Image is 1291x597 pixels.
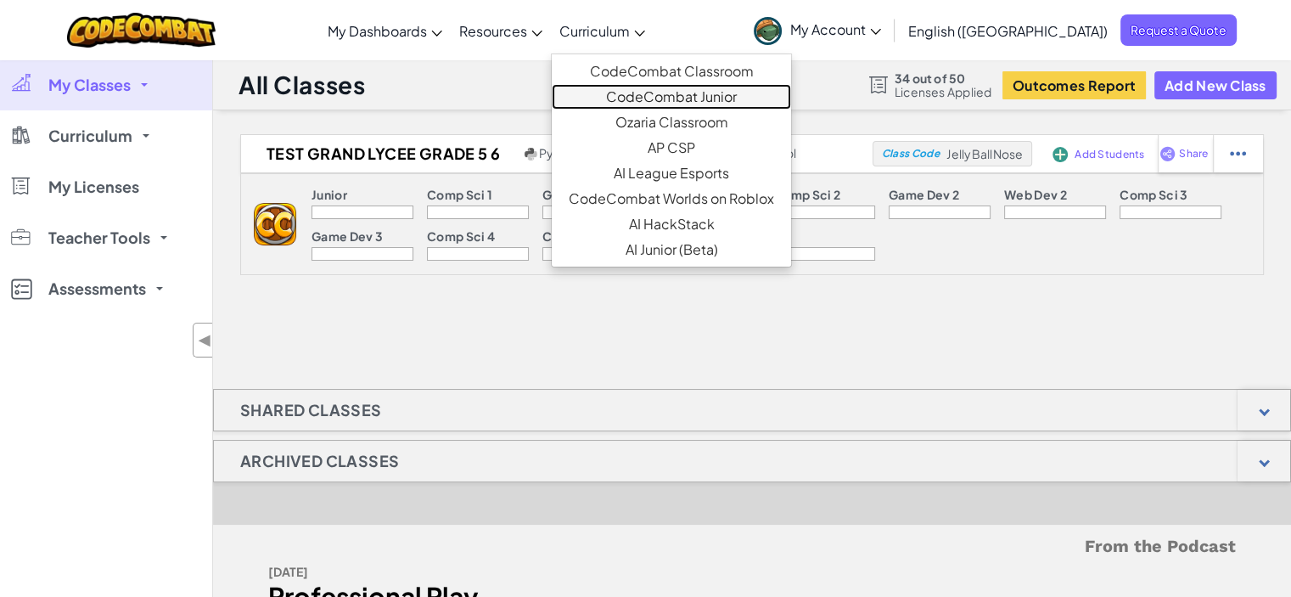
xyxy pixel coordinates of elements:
h1: Archived Classes [214,440,425,482]
p: Junior [312,188,347,201]
a: CodeCombat Worlds on Roblox [552,186,791,211]
button: Outcomes Report [1002,71,1146,99]
p: Comp Sci 4 [427,229,495,243]
a: CodeCombat Junior [552,84,791,110]
span: ◀ [198,328,212,352]
span: Assessments [48,281,146,296]
span: Share [1179,149,1208,159]
span: Python [539,145,580,161]
a: AP CSP [552,135,791,161]
p: Game Dev 2 [889,188,959,201]
h5: From the Podcast [268,533,1236,560]
p: Comp Sci 2 [773,188,840,201]
p: Comp Sci 1 [427,188,492,201]
a: Resources [451,8,551,54]
h2: Test Grand Lycee Grade 5 6 [241,141,520,166]
img: python.png [525,148,537,161]
button: Add New Class [1154,71,1277,99]
p: Comp Sci 5 [542,229,610,243]
span: English ([GEOGRAPHIC_DATA]) [908,22,1108,40]
span: Resources [459,22,527,40]
span: Add Students [1075,149,1144,160]
a: Request a Quote [1120,14,1237,46]
span: Curriculum [559,22,630,40]
a: AI HackStack [552,211,791,237]
p: Comp Sci 3 [1120,188,1187,201]
a: AI League Esports [552,161,791,186]
a: Curriculum [551,8,654,54]
div: [DATE] [268,560,739,584]
a: CodeCombat Classroom [552,59,791,84]
p: Web Dev 2 [1004,188,1067,201]
p: Game Dev 1 [542,188,611,201]
a: My Account [745,3,890,57]
img: IconShare_Purple.svg [1159,146,1176,161]
a: Test Grand Lycee Grade 5 6 Python 0 Students [DATE] in-school [241,141,873,166]
span: Teacher Tools [48,230,150,245]
span: JellyBallNose [946,146,1023,161]
span: My Licenses [48,179,139,194]
p: Game Dev 3 [312,229,383,243]
span: My Classes [48,77,131,93]
img: IconAddStudents.svg [1052,147,1068,162]
span: Class Code [882,149,940,159]
img: CodeCombat logo [67,13,216,48]
img: avatar [754,17,782,45]
span: Licenses Applied [895,85,992,99]
a: Ozaria Classroom [552,110,791,135]
a: AI Junior (Beta) [552,237,791,262]
span: My Dashboards [328,22,427,40]
img: IconStudentEllipsis.svg [1230,146,1246,161]
h1: All Classes [239,69,365,101]
h1: Shared Classes [214,389,408,431]
a: English ([GEOGRAPHIC_DATA]) [900,8,1116,54]
span: My Account [790,20,881,38]
img: logo [254,203,296,245]
span: Curriculum [48,128,132,144]
a: My Dashboards [319,8,451,54]
span: 34 out of 50 [895,71,992,85]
